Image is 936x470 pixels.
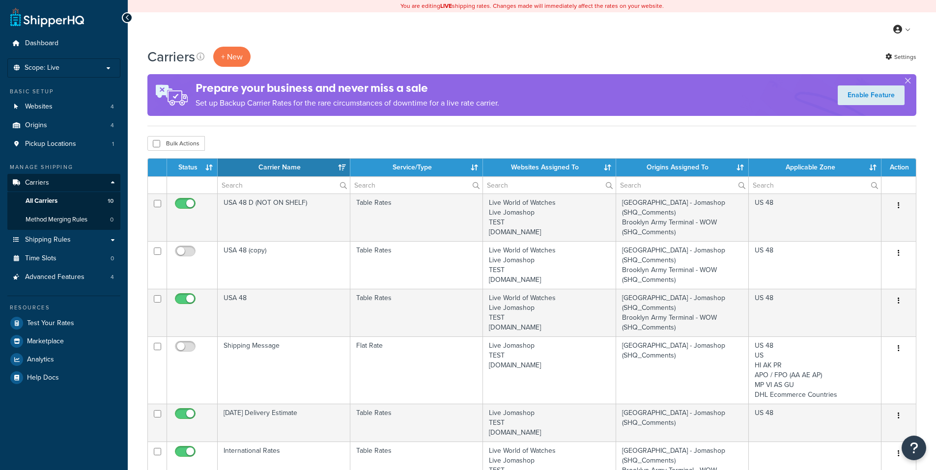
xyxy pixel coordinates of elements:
[902,436,926,460] button: Open Resource Center
[616,289,749,336] td: [GEOGRAPHIC_DATA] - Jomashop (SHQ_Comments) Brooklyn Army Terminal - WOW (SHQ_Comments)
[147,74,196,116] img: ad-rules-rateshop-fe6ec290ccb7230408bd80ed9643f0289d75e0ffd9eb532fc0e269fcd187b520.png
[213,47,251,67] button: + New
[110,216,113,224] span: 0
[7,135,120,153] li: Pickup Locations
[749,177,881,194] input: Search
[616,336,749,404] td: [GEOGRAPHIC_DATA] - Jomashop (SHQ_Comments)
[350,404,483,442] td: Table Rates
[616,241,749,289] td: [GEOGRAPHIC_DATA] - Jomashop (SHQ_Comments) Brooklyn Army Terminal - WOW (SHQ_Comments)
[7,304,120,312] div: Resources
[7,249,120,268] a: Time Slots 0
[196,80,499,96] h4: Prepare your business and never miss a sale
[7,174,120,192] a: Carriers
[483,177,615,194] input: Search
[350,177,482,194] input: Search
[440,1,452,10] b: LIVE
[25,39,58,48] span: Dashboard
[881,159,916,176] th: Action
[7,116,120,135] li: Origins
[749,289,881,336] td: US 48
[108,197,113,205] span: 10
[7,116,120,135] a: Origins 4
[616,404,749,442] td: [GEOGRAPHIC_DATA] - Jomashop (SHQ_Comments)
[196,96,499,110] p: Set up Backup Carrier Rates for the rare circumstances of downtime for a live rate carrier.
[483,194,616,241] td: Live World of Watches Live Jomashop TEST [DOMAIN_NAME]
[25,121,47,130] span: Origins
[25,273,85,281] span: Advanced Features
[7,192,120,210] li: All Carriers
[7,268,120,286] a: Advanced Features 4
[7,98,120,116] a: Websites 4
[218,177,350,194] input: Search
[27,337,64,346] span: Marketplace
[616,159,749,176] th: Origins Assigned To: activate to sort column ascending
[25,254,57,263] span: Time Slots
[218,241,350,289] td: USA 48 (copy)
[7,369,120,387] a: Help Docs
[483,404,616,442] td: Live Jomashop TEST [DOMAIN_NAME]
[7,249,120,268] li: Time Slots
[25,179,49,187] span: Carriers
[10,7,84,27] a: ShipperHQ Home
[111,103,114,111] span: 4
[26,197,57,205] span: All Carriers
[7,192,120,210] a: All Carriers 10
[27,319,74,328] span: Test Your Rates
[7,34,120,53] a: Dashboard
[25,140,76,148] span: Pickup Locations
[7,231,120,249] a: Shipping Rules
[25,103,53,111] span: Websites
[218,404,350,442] td: [DATE] Delivery Estimate
[7,211,120,229] li: Method Merging Rules
[218,289,350,336] td: USA 48
[350,289,483,336] td: Table Rates
[7,211,120,229] a: Method Merging Rules 0
[7,351,120,368] a: Analytics
[838,85,905,105] a: Enable Feature
[7,135,120,153] a: Pickup Locations 1
[749,336,881,404] td: US 48 US HI AK PR APO / FPO (AA AE AP) MP VI AS GU DHL Ecommerce Countries
[749,159,881,176] th: Applicable Zone: activate to sort column ascending
[218,336,350,404] td: Shipping Message
[27,374,59,382] span: Help Docs
[749,194,881,241] td: US 48
[350,241,483,289] td: Table Rates
[111,121,114,130] span: 4
[7,314,120,332] a: Test Your Rates
[350,336,483,404] td: Flat Rate
[147,136,205,151] button: Bulk Actions
[483,159,616,176] th: Websites Assigned To: activate to sort column ascending
[27,356,54,364] span: Analytics
[218,194,350,241] td: USA 48 D (NOT ON SHELF)
[885,50,916,64] a: Settings
[7,332,120,350] a: Marketplace
[167,159,218,176] th: Status: activate to sort column ascending
[7,98,120,116] li: Websites
[616,194,749,241] td: [GEOGRAPHIC_DATA] - Jomashop (SHQ_Comments) Brooklyn Army Terminal - WOW (SHQ_Comments)
[25,64,59,72] span: Scope: Live
[218,159,350,176] th: Carrier Name: activate to sort column ascending
[350,194,483,241] td: Table Rates
[350,159,483,176] th: Service/Type: activate to sort column ascending
[7,87,120,96] div: Basic Setup
[112,140,114,148] span: 1
[111,273,114,281] span: 4
[7,268,120,286] li: Advanced Features
[616,177,748,194] input: Search
[483,289,616,336] td: Live World of Watches Live Jomashop TEST [DOMAIN_NAME]
[7,163,120,171] div: Manage Shipping
[25,236,71,244] span: Shipping Rules
[749,404,881,442] td: US 48
[483,336,616,404] td: Live Jomashop TEST [DOMAIN_NAME]
[7,174,120,230] li: Carriers
[147,47,195,66] h1: Carriers
[26,216,87,224] span: Method Merging Rules
[483,241,616,289] td: Live World of Watches Live Jomashop TEST [DOMAIN_NAME]
[111,254,114,263] span: 0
